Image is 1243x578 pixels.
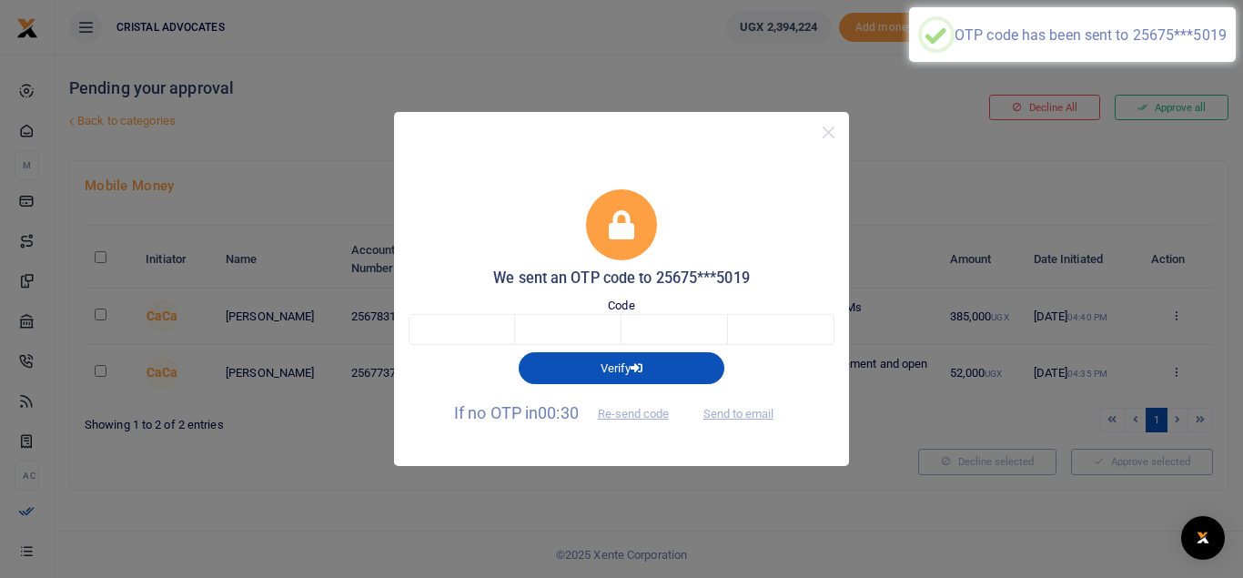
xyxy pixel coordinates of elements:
[409,269,834,288] h5: We sent an OTP code to 25675***5019
[519,352,724,383] button: Verify
[815,119,842,146] button: Close
[608,297,634,315] label: Code
[538,403,579,422] span: 00:30
[955,26,1227,44] div: OTP code has been sent to 25675***5019
[1181,516,1225,560] div: Open Intercom Messenger
[454,403,684,422] span: If no OTP in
